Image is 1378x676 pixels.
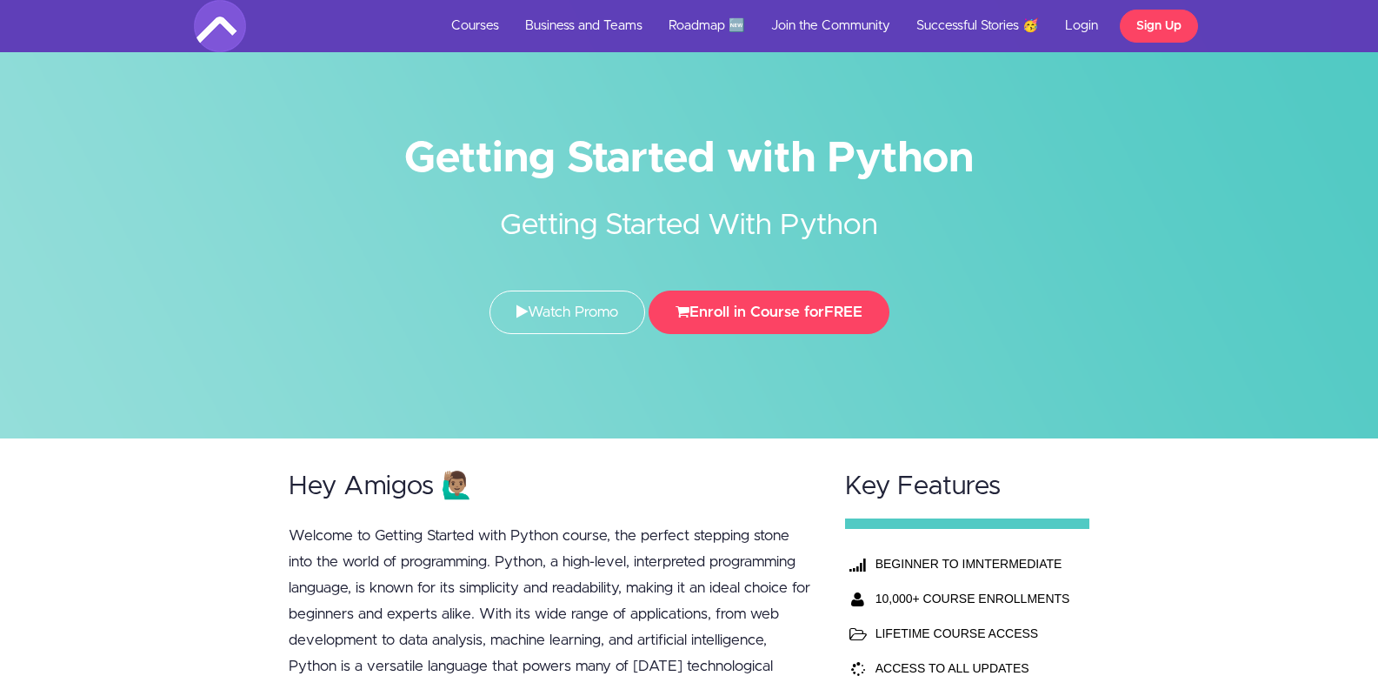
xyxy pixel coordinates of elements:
button: Enroll in Course forFREE [649,291,889,334]
a: Watch Promo [489,291,645,334]
h2: Getting Started With Python [363,178,1015,247]
th: 10,000+ COURSE ENROLLMENTS [871,581,1076,616]
h1: Getting Started with Python [194,139,1185,178]
th: BEGINNER TO IMNTERMEDIATE [871,546,1076,581]
h2: Key Features [845,472,1090,501]
h2: Hey Amigos 🙋🏽‍♂️ [289,472,812,501]
span: FREE [824,305,862,319]
a: Sign Up [1120,10,1198,43]
td: LIFETIME COURSE ACCESS [871,616,1076,651]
